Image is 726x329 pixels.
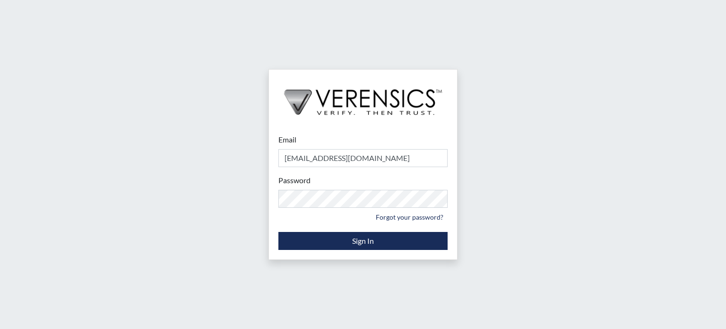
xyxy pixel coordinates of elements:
label: Email [278,134,296,145]
input: Email [278,149,448,167]
button: Sign In [278,232,448,250]
a: Forgot your password? [372,210,448,224]
label: Password [278,175,311,186]
img: logo-wide-black.2aad4157.png [269,70,457,124]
